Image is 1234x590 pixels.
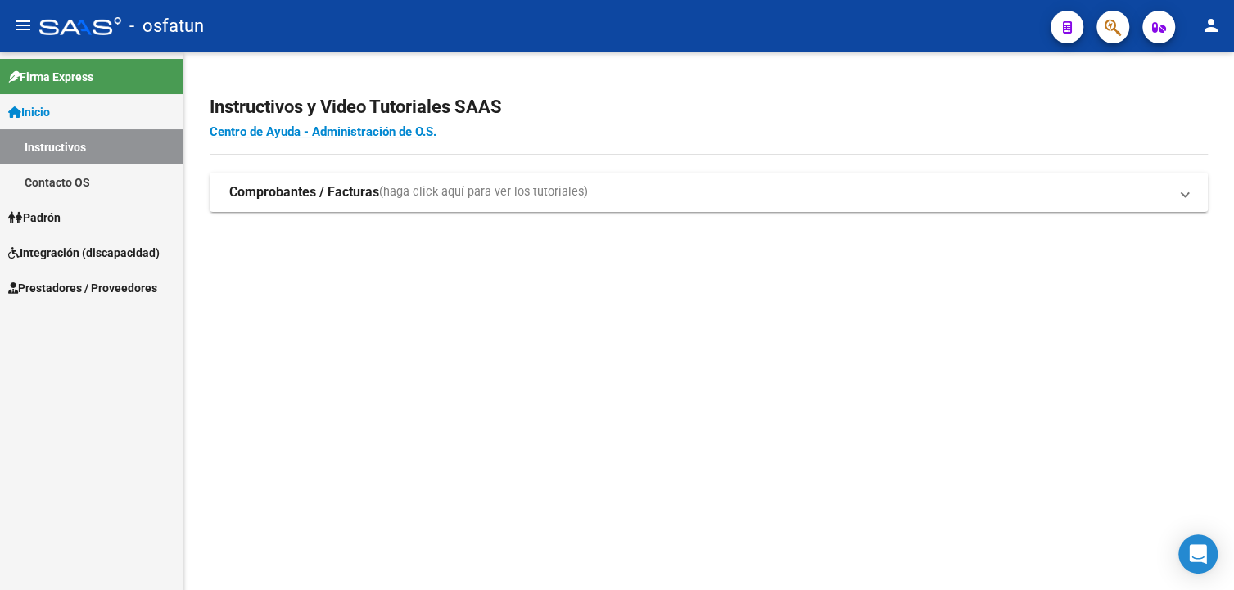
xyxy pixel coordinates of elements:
[210,124,436,139] a: Centro de Ayuda - Administración de O.S.
[8,209,61,227] span: Padrón
[210,173,1208,212] mat-expansion-panel-header: Comprobantes / Facturas(haga click aquí para ver los tutoriales)
[229,183,379,201] strong: Comprobantes / Facturas
[13,16,33,35] mat-icon: menu
[1178,534,1218,574] div: Open Intercom Messenger
[210,92,1208,123] h2: Instructivos y Video Tutoriales SAAS
[379,183,588,201] span: (haga click aquí para ver los tutoriales)
[8,103,50,121] span: Inicio
[1201,16,1221,35] mat-icon: person
[8,68,93,86] span: Firma Express
[129,8,204,44] span: - osfatun
[8,279,157,297] span: Prestadores / Proveedores
[8,244,160,262] span: Integración (discapacidad)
